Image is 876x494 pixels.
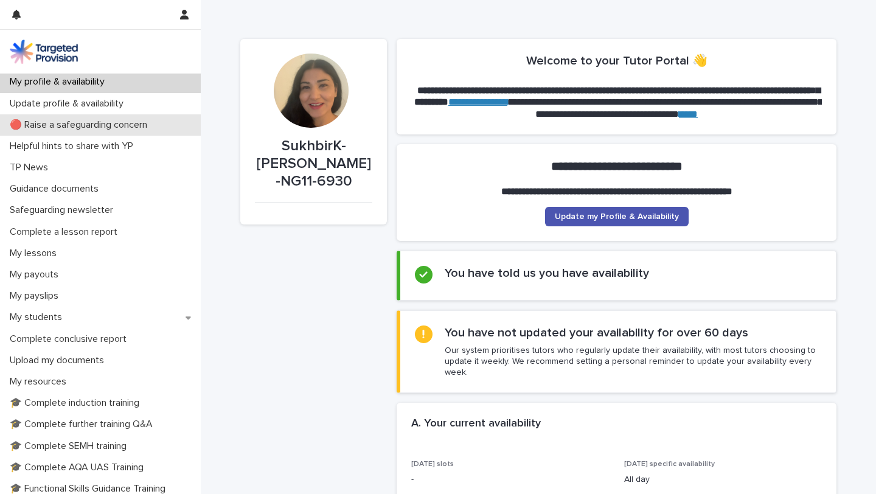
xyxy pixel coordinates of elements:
[5,76,114,88] p: My profile & availability
[5,376,76,388] p: My resources
[5,355,114,366] p: Upload my documents
[5,248,66,259] p: My lessons
[624,461,715,468] span: [DATE] specific availability
[5,440,136,452] p: 🎓 Complete SEMH training
[5,290,68,302] p: My payslips
[526,54,707,68] h2: Welcome to your Tutor Portal 👋
[411,473,610,486] p: -
[5,141,143,152] p: Helpful hints to share with YP
[5,333,136,345] p: Complete conclusive report
[5,119,157,131] p: 🔴 Raise a safeguarding concern
[411,461,454,468] span: [DATE] slots
[555,212,679,221] span: Update my Profile & Availability
[5,226,127,238] p: Complete a lesson report
[10,40,78,64] img: M5nRWzHhSzIhMunXDL62
[545,207,689,226] a: Update my Profile & Availability
[255,137,372,190] p: SukhbirK-[PERSON_NAME]-NG11-6930
[5,98,133,110] p: Update profile & availability
[5,183,108,195] p: Guidance documents
[411,417,541,431] h2: A. Your current availability
[445,345,821,378] p: Our system prioritises tutors who regularly update their availability, with most tutors choosing ...
[5,269,68,280] p: My payouts
[624,473,822,486] p: All day
[5,462,153,473] p: 🎓 Complete AQA UAS Training
[445,325,748,340] h2: You have not updated your availability for over 60 days
[5,311,72,323] p: My students
[445,266,649,280] h2: You have told us you have availability
[5,397,149,409] p: 🎓 Complete induction training
[5,162,58,173] p: TP News
[5,204,123,216] p: Safeguarding newsletter
[5,419,162,430] p: 🎓 Complete further training Q&A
